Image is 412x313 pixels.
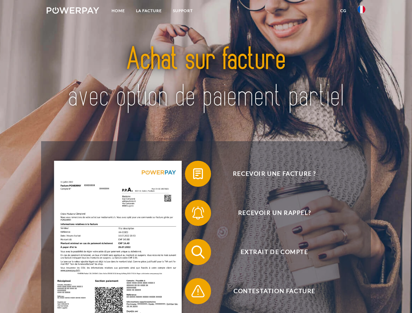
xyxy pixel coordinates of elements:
[190,244,206,260] img: qb_search.svg
[190,205,206,221] img: qb_bell.svg
[62,31,350,125] img: title-powerpay_fr.svg
[194,200,354,226] span: Recevoir un rappel?
[335,5,352,17] a: CG
[194,239,354,265] span: Extrait de compte
[185,239,355,265] button: Extrait de compte
[358,6,365,13] img: fr
[47,7,99,14] img: logo-powerpay-white.svg
[130,5,167,17] a: LA FACTURE
[190,166,206,182] img: qb_bill.svg
[185,200,355,226] button: Recevoir un rappel?
[190,283,206,299] img: qb_warning.svg
[185,278,355,304] button: Contestation Facture
[185,161,355,187] button: Recevoir une facture ?
[106,5,130,17] a: Home
[194,161,354,187] span: Recevoir une facture ?
[167,5,198,17] a: Support
[194,278,354,304] span: Contestation Facture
